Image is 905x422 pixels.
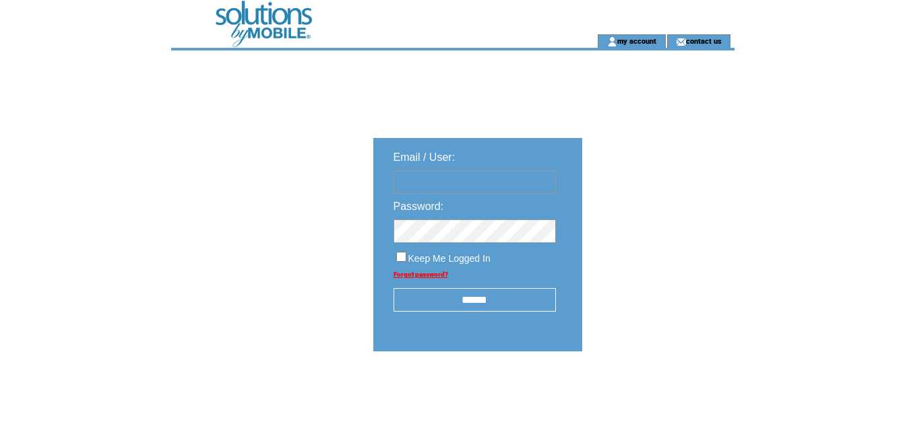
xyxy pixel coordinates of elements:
[394,201,444,212] span: Password:
[621,385,689,402] img: transparent.png;jsessionid=84E99D8D244F3867C0EEE18457D97881
[607,36,617,47] img: account_icon.gif;jsessionid=84E99D8D244F3867C0EEE18457D97881
[408,253,491,264] span: Keep Me Logged In
[676,36,686,47] img: contact_us_icon.gif;jsessionid=84E99D8D244F3867C0EEE18457D97881
[394,271,448,278] a: Forgot password?
[686,36,722,45] a: contact us
[617,36,656,45] a: my account
[394,151,456,163] span: Email / User:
